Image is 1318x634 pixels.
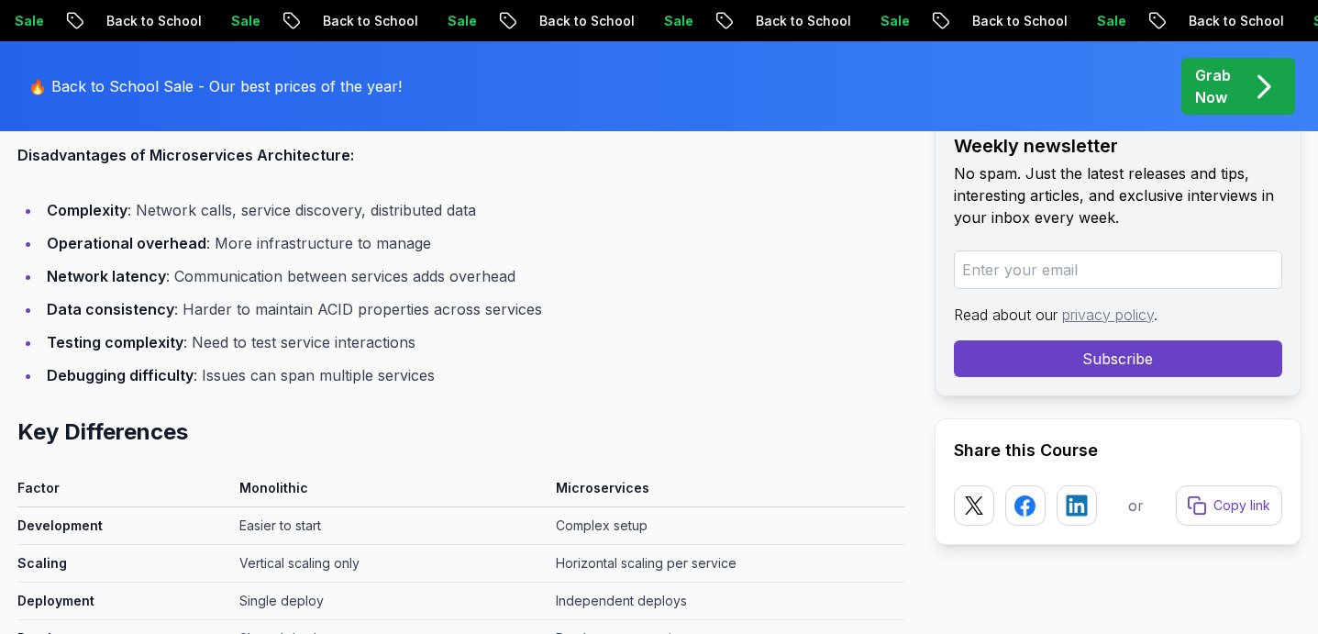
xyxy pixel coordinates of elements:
input: Enter your email [954,250,1282,289]
h2: Key Differences [17,417,905,447]
strong: Network latency [47,267,166,285]
li: : Network calls, service discovery, distributed data [41,197,905,223]
a: privacy policy [1062,306,1154,324]
strong: Complexity [47,201,127,219]
strong: Data consistency [47,300,174,318]
p: Back to School [740,12,865,30]
p: Sale [648,12,707,30]
p: or [1128,495,1144,517]
p: Read about our . [954,304,1282,326]
p: Copy link [1213,496,1270,515]
p: 🔥 Back to School Sale - Our best prices of the year! [28,75,402,97]
p: Sale [1081,12,1140,30]
td: Independent deploys [548,583,904,620]
strong: Development [17,517,103,533]
button: Subscribe [954,340,1282,377]
li: : Communication between services adds overhead [41,263,905,289]
h2: Weekly newsletter [954,133,1282,159]
p: Sale [216,12,274,30]
p: Back to School [1173,12,1298,30]
p: Back to School [524,12,648,30]
strong: Testing complexity [47,333,183,351]
p: Back to School [307,12,432,30]
li: : More infrastructure to manage [41,230,905,256]
strong: Operational overhead [47,234,206,252]
strong: Debugging difficulty [47,366,194,384]
th: Monolithic [232,476,548,507]
p: Sale [865,12,924,30]
p: No spam. Just the latest releases and tips, interesting articles, and exclusive interviews in you... [954,162,1282,228]
td: Horizontal scaling per service [548,545,904,583]
li: : Issues can span multiple services [41,362,905,388]
p: Back to School [957,12,1081,30]
h2: Share this Course [954,438,1282,463]
button: Copy link [1176,485,1282,526]
strong: Scaling [17,555,67,571]
td: Vertical scaling only [232,545,548,583]
li: : Harder to maintain ACID properties across services [41,296,905,322]
th: Factor [17,476,232,507]
th: Microservices [548,476,904,507]
td: Single deploy [232,583,548,620]
li: : Need to test service interactions [41,329,905,355]
strong: Deployment [17,593,94,608]
td: Easier to start [232,507,548,545]
p: Back to School [91,12,216,30]
strong: Disadvantages of Microservices Architecture: [17,146,354,164]
td: Complex setup [548,507,904,545]
p: Grab Now [1195,64,1231,108]
p: Sale [432,12,491,30]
